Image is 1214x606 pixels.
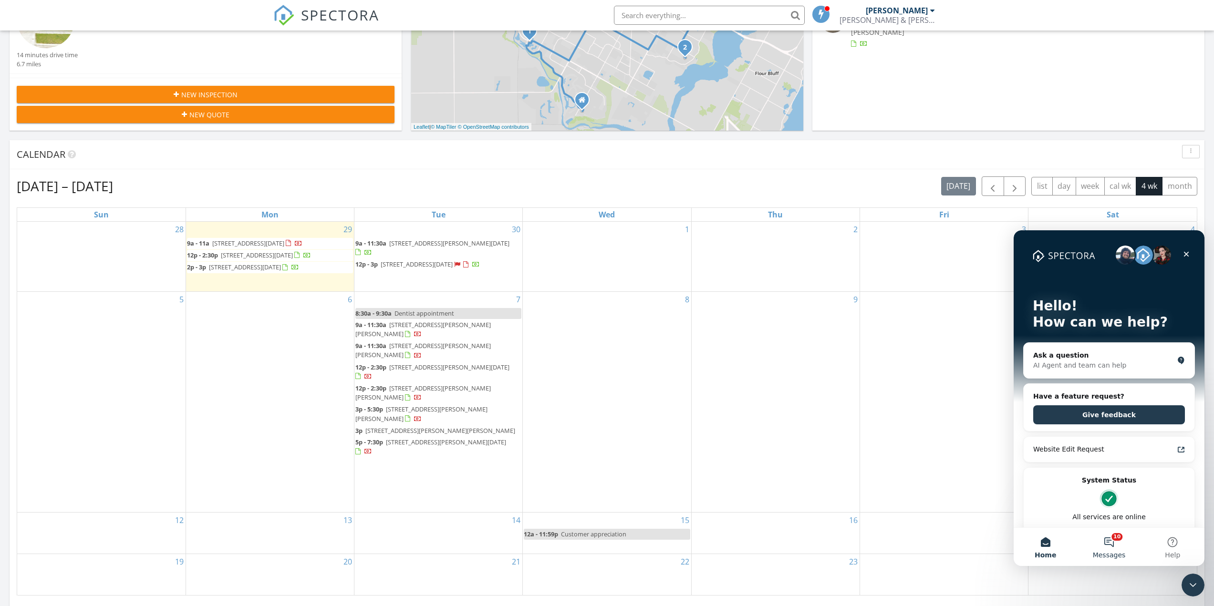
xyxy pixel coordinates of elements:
[173,513,186,528] a: Go to October 12, 2025
[342,222,354,237] a: Go to September 29, 2025
[679,554,691,569] a: Go to October 22, 2025
[17,148,65,161] span: Calendar
[17,176,113,195] h2: [DATE] – [DATE]
[524,530,558,538] span: 12a - 11:59p
[354,512,523,554] td: Go to October 14, 2025
[355,384,386,392] span: 12p - 2:30p
[355,384,491,401] a: 12p - 2:30p [STREET_ADDRESS][PERSON_NAME][PERSON_NAME]
[937,208,951,221] a: Friday
[17,106,394,123] button: New Quote
[17,222,186,292] td: Go to September 28, 2025
[510,554,522,569] a: Go to October 21, 2025
[514,292,522,307] a: Go to October 7, 2025
[561,530,626,538] span: Customer appreciation
[597,208,617,221] a: Wednesday
[1052,177,1076,195] button: day
[355,405,383,413] span: 3p - 5:30p
[1105,208,1121,221] a: Saturday
[354,291,523,512] td: Go to October 7, 2025
[691,291,860,512] td: Go to October 9, 2025
[1076,177,1105,195] button: week
[92,208,111,221] a: Sunday
[389,363,509,371] span: [STREET_ADDRESS][PERSON_NAME][DATE]
[355,309,392,318] span: 8:30a - 9:30a
[187,263,299,271] a: 2p - 3p [STREET_ADDRESS][DATE]
[273,13,379,33] a: SPECTORA
[691,512,860,554] td: Go to October 16, 2025
[355,363,386,371] span: 12p - 2:30p
[273,5,294,26] img: The Best Home Inspection Software - Spectora
[354,554,523,595] td: Go to October 21, 2025
[177,292,186,307] a: Go to October 5, 2025
[209,263,281,271] span: [STREET_ADDRESS][DATE]
[691,554,860,595] td: Go to October 23, 2025
[355,239,386,247] span: 9a - 11:30a
[1020,222,1028,237] a: Go to October 3, 2025
[355,438,506,455] a: 5p - 7:30p [STREET_ADDRESS][PERSON_NAME][DATE]
[1136,177,1162,195] button: 4 wk
[1028,222,1197,292] td: Go to October 4, 2025
[173,222,186,237] a: Go to September 28, 2025
[381,260,453,268] span: [STREET_ADDRESS][DATE]
[365,426,515,435] span: [STREET_ADDRESS][PERSON_NAME][PERSON_NAME]
[355,383,521,403] a: 12p - 2:30p [STREET_ADDRESS][PERSON_NAME][PERSON_NAME]
[523,554,691,595] td: Go to October 22, 2025
[860,512,1028,554] td: Go to October 17, 2025
[17,86,394,103] button: New Inspection
[529,31,535,36] div: 4506 Grand Lake Dr, Corpus Christi, TX 78413
[847,513,860,528] a: Go to October 16, 2025
[355,437,521,457] a: 5p - 7:30p [STREET_ADDRESS][PERSON_NAME][DATE]
[17,554,186,595] td: Go to October 19, 2025
[355,260,378,268] span: 12p - 3p
[355,320,491,338] a: 9a - 11:30a [STREET_ADDRESS][PERSON_NAME][PERSON_NAME]
[355,341,491,359] span: [STREET_ADDRESS][PERSON_NAME][PERSON_NAME]
[355,341,386,350] span: 9a - 11:30a
[212,239,284,247] span: [STREET_ADDRESS][DATE]
[394,309,454,318] span: Dentist appointment
[355,238,521,258] a: 9a - 11:30a [STREET_ADDRESS][PERSON_NAME][DATE]
[1014,230,1204,566] iframe: Intercom live chat
[614,6,805,25] input: Search everything...
[186,291,354,512] td: Go to October 6, 2025
[187,239,302,247] a: 9a - 11a [STREET_ADDRESS][DATE]
[17,291,186,512] td: Go to October 5, 2025
[355,341,491,359] a: 9a - 11:30a [STREET_ADDRESS][PERSON_NAME][PERSON_NAME]
[342,554,354,569] a: Go to October 20, 2025
[259,208,280,221] a: Monday
[17,60,78,69] div: 6.7 miles
[386,438,506,446] span: [STREET_ADDRESS][PERSON_NAME][DATE]
[982,176,1004,196] button: Previous
[510,513,522,528] a: Go to October 14, 2025
[173,554,186,569] a: Go to October 19, 2025
[1004,176,1026,196] button: Next
[851,222,860,237] a: Go to October 2, 2025
[860,222,1028,292] td: Go to October 3, 2025
[355,239,509,257] a: 9a - 11:30a [STREET_ADDRESS][PERSON_NAME][DATE]
[186,222,354,292] td: Go to September 29, 2025
[523,222,691,292] td: Go to October 1, 2025
[860,291,1028,512] td: Go to October 10, 2025
[1104,177,1137,195] button: cal wk
[189,110,229,120] span: New Quote
[411,123,531,131] div: |
[355,320,491,338] span: [STREET_ADDRESS][PERSON_NAME][PERSON_NAME]
[1031,177,1053,195] button: list
[187,263,206,271] span: 2p - 3p
[840,15,935,25] div: Brooks & Brooks Inspections
[342,513,354,528] a: Go to October 13, 2025
[685,47,691,52] div: 8009 Calma St, Corpus Christi, TX 78414
[691,222,860,292] td: Go to October 2, 2025
[355,259,521,270] a: 12p - 3p [STREET_ADDRESS][DATE]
